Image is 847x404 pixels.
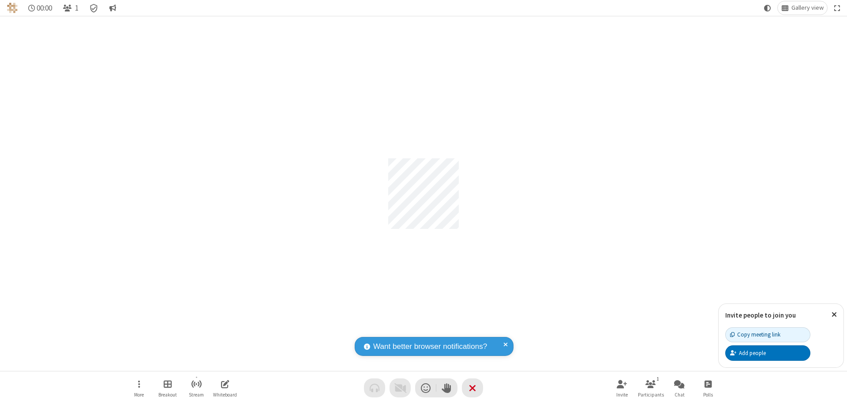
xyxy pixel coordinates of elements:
[695,375,721,400] button: Open poll
[462,378,483,397] button: End or leave meeting
[213,392,237,397] span: Whiteboard
[86,1,102,15] div: Meeting details Encryption enabled
[725,327,810,342] button: Copy meeting link
[831,1,844,15] button: Fullscreen
[105,1,120,15] button: Conversation
[415,378,436,397] button: Send a reaction
[390,378,411,397] button: Video
[154,375,181,400] button: Manage Breakout Rooms
[675,392,685,397] span: Chat
[778,1,827,15] button: Change layout
[158,392,177,397] span: Breakout
[75,4,79,12] span: 1
[638,392,664,397] span: Participants
[616,392,628,397] span: Invite
[134,392,144,397] span: More
[373,341,487,352] span: Want better browser notifications?
[791,4,824,11] span: Gallery view
[825,304,843,325] button: Close popover
[666,375,693,400] button: Open chat
[725,345,810,360] button: Add people
[59,1,82,15] button: Open participant list
[212,375,238,400] button: Open shared whiteboard
[654,375,662,383] div: 1
[761,1,775,15] button: Using system theme
[364,378,385,397] button: Audio problem - check your Internet connection or call by phone
[725,311,796,319] label: Invite people to join you
[730,330,780,339] div: Copy meeting link
[703,392,713,397] span: Polls
[609,375,635,400] button: Invite participants (⌘+Shift+I)
[37,4,52,12] span: 00:00
[126,375,152,400] button: Open menu
[183,375,210,400] button: Start streaming
[7,3,18,13] img: QA Selenium DO NOT DELETE OR CHANGE
[436,378,457,397] button: Raise hand
[189,392,204,397] span: Stream
[637,375,664,400] button: Open participant list
[25,1,56,15] div: Timer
